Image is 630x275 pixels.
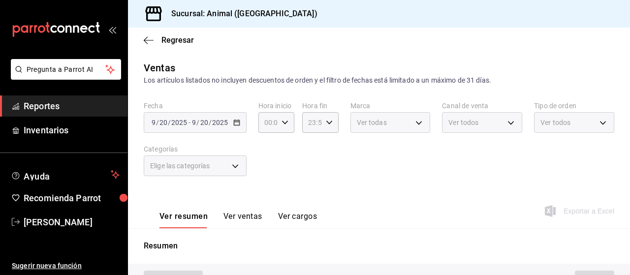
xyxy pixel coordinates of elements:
[200,119,209,126] input: --
[163,8,317,20] h3: Sucursal: Animal ([GEOGRAPHIC_DATA])
[534,102,614,109] label: Tipo de orden
[223,212,262,228] button: Ver ventas
[196,119,199,126] span: /
[12,261,120,271] span: Sugerir nueva función
[357,118,387,127] span: Ver todas
[144,146,247,153] label: Categorías
[212,119,228,126] input: ----
[540,118,570,127] span: Ver todos
[159,212,208,228] button: Ver resumen
[442,102,522,109] label: Canal de venta
[278,212,317,228] button: Ver cargos
[156,119,159,126] span: /
[150,161,210,171] span: Elige las categorías
[108,26,116,33] button: open_drawer_menu
[171,119,188,126] input: ----
[11,59,121,80] button: Pregunta a Parrot AI
[350,102,431,109] label: Marca
[159,212,317,228] div: navigation tabs
[161,35,194,45] span: Regresar
[258,102,294,109] label: Hora inicio
[168,119,171,126] span: /
[7,71,121,82] a: Pregunta a Parrot AI
[144,240,614,252] p: Resumen
[24,169,107,181] span: Ayuda
[24,99,120,113] span: Reportes
[144,102,247,109] label: Fecha
[144,35,194,45] button: Regresar
[189,119,190,126] span: -
[144,61,175,75] div: Ventas
[159,119,168,126] input: --
[302,102,338,109] label: Hora fin
[24,123,120,137] span: Inventarios
[151,119,156,126] input: --
[27,64,106,75] span: Pregunta a Parrot AI
[24,215,120,229] span: [PERSON_NAME]
[209,119,212,126] span: /
[144,75,614,86] div: Los artículos listados no incluyen descuentos de orden y el filtro de fechas está limitado a un m...
[191,119,196,126] input: --
[448,118,478,127] span: Ver todos
[24,191,120,205] span: Recomienda Parrot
